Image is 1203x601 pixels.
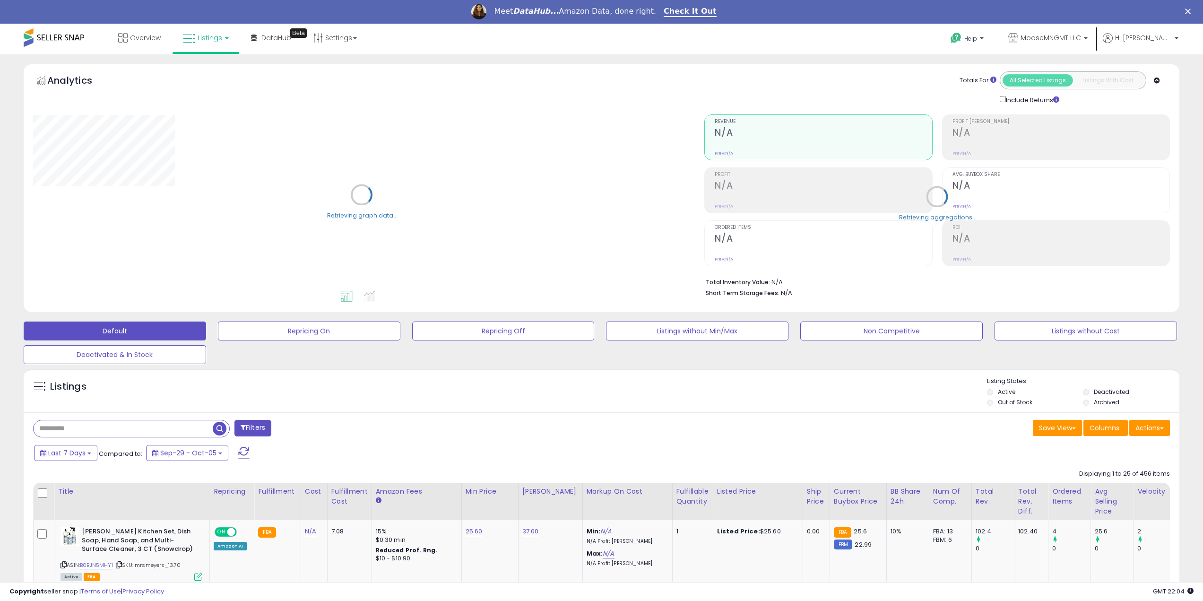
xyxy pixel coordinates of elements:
div: Displaying 1 to 25 of 456 items [1079,470,1170,479]
div: Markup on Cost [587,487,668,496]
div: $10 - $10.90 [376,555,454,563]
span: 22.99 [855,540,872,549]
a: Privacy Policy [122,587,164,596]
b: Max: [587,549,603,558]
div: Tooltip anchor [290,28,307,38]
span: All listings currently available for purchase on Amazon [61,573,82,581]
a: MooseMNGMT LLC [1001,24,1095,54]
span: Columns [1090,423,1119,433]
div: 25.6 [1095,527,1133,536]
span: Last 7 Days [48,448,86,458]
a: 25.60 [466,527,483,536]
a: N/A [600,527,612,536]
div: Min Price [466,487,514,496]
div: Velocity [1137,487,1172,496]
small: FBA [834,527,851,538]
button: Deactivated & In Stock [24,345,206,364]
div: FBM: 6 [933,536,964,544]
div: [PERSON_NAME] [522,487,579,496]
p: N/A Profit [PERSON_NAME] [587,560,665,567]
button: Listings without Cost [995,322,1177,340]
small: FBM [834,540,852,549]
span: Listings [198,33,222,43]
img: Profile image for Georgie [471,4,486,19]
div: $0.30 min [376,536,454,544]
div: 0 [976,544,1014,553]
p: N/A Profit [PERSON_NAME] [587,538,665,545]
small: Amazon Fees. [376,496,381,505]
button: Default [24,322,206,340]
h5: Analytics [47,74,111,89]
button: Filters [234,420,271,436]
div: 7.08 [331,527,364,536]
span: ON [216,528,227,536]
span: Compared to: [99,449,142,458]
div: Current Buybox Price [834,487,883,506]
span: Overview [130,33,161,43]
div: Num of Comp. [933,487,968,506]
th: The percentage added to the cost of goods (COGS) that forms the calculator for Min & Max prices. [582,483,672,520]
button: Repricing On [218,322,400,340]
a: DataHub [244,24,298,52]
span: 2025-10-13 22:04 GMT [1153,587,1194,596]
div: 0 [1052,544,1090,553]
strong: Copyright [9,587,44,596]
b: Listed Price: [717,527,760,536]
b: Reduced Prof. Rng. [376,546,438,554]
i: DataHub... [513,7,559,16]
div: 102.40 [1018,527,1041,536]
button: Sep-29 - Oct-05 [146,445,228,461]
div: Fulfillable Quantity [676,487,709,506]
span: Sep-29 - Oct-05 [160,448,216,458]
a: Terms of Use [81,587,121,596]
div: 102.4 [976,527,1014,536]
span: Hi [PERSON_NAME] [1115,33,1172,43]
div: Amazon AI [214,542,247,550]
span: Help [964,35,977,43]
div: Total Rev. [976,487,1010,506]
div: 0 [1095,544,1133,553]
div: Title [58,487,206,496]
div: 0.00 [807,527,822,536]
h5: Listings [50,380,87,393]
div: FBA: 13 [933,527,964,536]
button: Last 7 Days [34,445,97,461]
div: Avg Selling Price [1095,487,1129,516]
button: Actions [1129,420,1170,436]
a: 37.00 [522,527,539,536]
div: 2 [1137,527,1176,536]
div: Meet Amazon Data, done right. [494,7,656,16]
img: 41VGQZcai8L._SL40_.jpg [61,527,79,546]
label: Deactivated [1094,388,1129,396]
div: seller snap | | [9,587,164,596]
button: Non Competitive [800,322,983,340]
a: B0BJN5MHY1 [80,561,113,569]
a: Help [943,25,993,54]
button: Repricing Off [412,322,595,340]
label: Archived [1094,398,1119,406]
div: Fulfillment [258,487,296,496]
div: Retrieving graph data.. [327,211,396,219]
span: FBA [84,573,100,581]
div: 1 [676,527,706,536]
i: Get Help [950,32,962,44]
b: Min: [587,527,601,536]
div: 4 [1052,527,1090,536]
div: Repricing [214,487,250,496]
div: ASIN: [61,527,202,580]
button: Save View [1033,420,1082,436]
b: [PERSON_NAME] Kitchen Set, Dish Soap, Hand Soap, and Multi-Surface Cleaner, 3 CT (Snowdrop) [82,527,197,556]
button: Columns [1083,420,1128,436]
label: Active [998,388,1015,396]
div: Include Returns [993,94,1071,105]
a: Hi [PERSON_NAME] [1103,33,1178,54]
button: All Selected Listings [1003,74,1073,87]
div: Close [1185,9,1194,14]
span: 25.6 [854,527,867,536]
span: OFF [235,528,251,536]
span: MooseMNGMT LLC [1021,33,1081,43]
a: Overview [111,24,168,52]
div: 0 [1137,544,1176,553]
div: Total Rev. Diff. [1018,487,1044,516]
div: Cost [305,487,323,496]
